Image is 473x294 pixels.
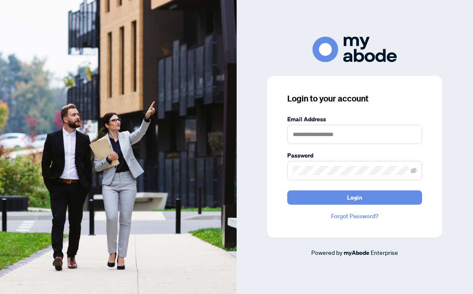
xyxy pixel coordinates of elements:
[287,190,422,205] button: Login
[347,191,362,204] span: Login
[411,168,417,174] span: eye-invisible
[344,248,369,257] a: myAbode
[313,37,397,62] img: ma-logo
[287,151,422,160] label: Password
[287,115,422,124] label: Email Address
[311,249,342,256] span: Powered by
[287,211,422,221] a: Forgot Password?
[287,93,422,104] h3: Login to your account
[371,249,398,256] span: Enterprise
